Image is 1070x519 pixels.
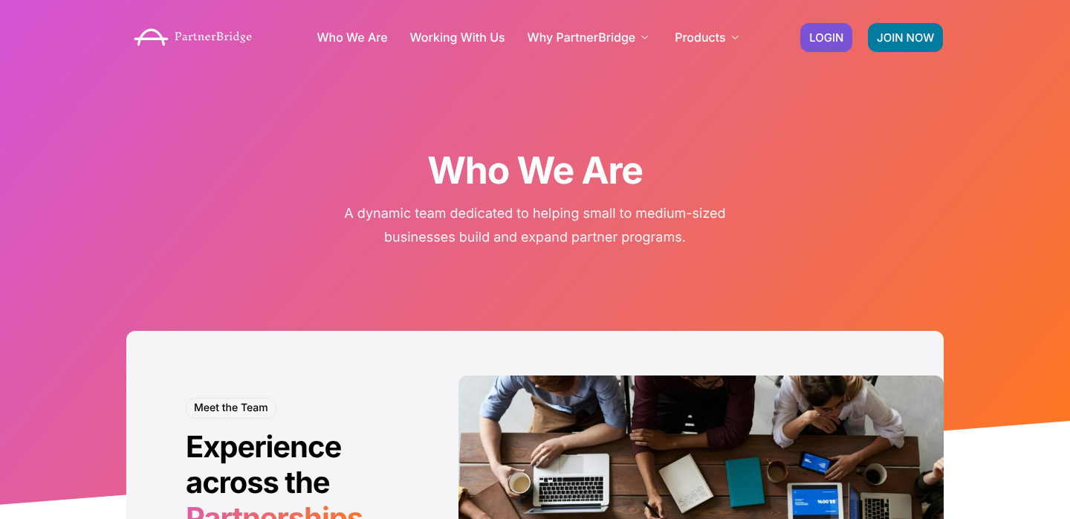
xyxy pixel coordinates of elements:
a: Who We Are [317,31,387,43]
a: JOIN NOW [868,23,943,52]
a: Why PartnerBridge [528,31,653,43]
p: A dynamic team dedicated to helping small to medium-sized businesses build and expand partner pro... [331,202,739,249]
a: Products [675,31,742,43]
a: Working With Us [410,31,505,43]
h6: Meet the Team [186,398,276,419]
a: LOGIN [800,23,852,52]
span: LOGIN [809,32,843,43]
span: JOIN NOW [877,32,934,43]
h1: Who We Are [126,149,944,193]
